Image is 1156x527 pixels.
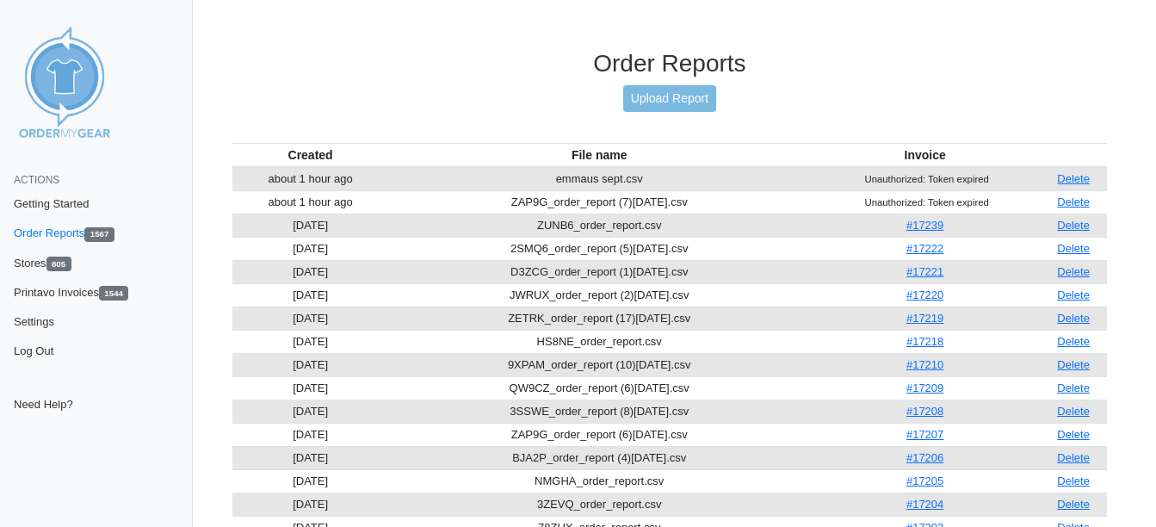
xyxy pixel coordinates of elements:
td: HS8NE_order_report.csv [388,330,810,353]
a: Delete [1057,498,1090,511]
td: [DATE] [232,446,389,469]
th: Created [232,143,389,167]
td: ZAP9G_order_report (7)[DATE].csv [388,190,810,214]
td: 3SSWE_order_report (8)[DATE].csv [388,400,810,423]
span: 1567 [84,227,114,242]
td: [DATE] [232,237,389,260]
td: about 1 hour ago [232,167,389,191]
a: Delete [1057,172,1090,185]
td: NMGHA_order_report.csv [388,469,810,493]
a: Delete [1057,451,1090,464]
td: [DATE] [232,353,389,376]
a: Delete [1057,312,1090,325]
span: 1544 [99,286,128,301]
div: Unauthorized: Token expired [813,195,1036,210]
td: about 1 hour ago [232,190,389,214]
td: 9XPAM_order_report (10)[DATE].csv [388,353,810,376]
td: emmaus sept.csv [388,167,810,191]
span: 805 [46,257,71,271]
td: ZAP9G_order_report (6)[DATE].csv [388,423,810,446]
a: Delete [1057,195,1090,208]
a: Delete [1057,265,1090,278]
td: D3ZCG_order_report (1)[DATE].csv [388,260,810,283]
a: #17221 [906,265,943,278]
td: ZETRK_order_report (17)[DATE].csv [388,307,810,330]
td: [DATE] [232,260,389,283]
th: File name [388,143,810,167]
td: 2SMQ6_order_report (5)[DATE].csv [388,237,810,260]
a: Delete [1057,219,1090,232]
td: [DATE] [232,307,389,330]
td: [DATE] [232,493,389,516]
td: [DATE] [232,469,389,493]
h3: Order Reports [232,49,1107,78]
a: Delete [1057,381,1090,394]
a: #17222 [906,242,943,255]
td: [DATE] [232,423,389,446]
a: #17239 [906,219,943,232]
td: JWRUX_order_report (2)[DATE].csv [388,283,810,307]
th: Invoice [810,143,1040,167]
a: #17219 [906,312,943,325]
a: #17220 [906,288,943,301]
td: [DATE] [232,214,389,237]
span: Actions [14,174,59,186]
a: #17204 [906,498,943,511]
td: [DATE] [232,376,389,400]
a: #17205 [906,474,943,487]
td: [DATE] [232,330,389,353]
a: #17210 [906,358,943,371]
a: Upload Report [623,85,716,112]
a: Delete [1057,428,1090,441]
td: BJA2P_order_report (4)[DATE].csv [388,446,810,469]
td: [DATE] [232,400,389,423]
a: Delete [1057,242,1090,255]
a: #17209 [906,381,943,394]
td: 3ZEVQ_order_report.csv [388,493,810,516]
div: Unauthorized: Token expired [813,171,1036,187]
a: Delete [1057,474,1090,487]
a: Delete [1057,405,1090,418]
a: #17207 [906,428,943,441]
td: ZUNB6_order_report.csv [388,214,810,237]
a: #17218 [906,335,943,348]
td: QW9CZ_order_report (6)[DATE].csv [388,376,810,400]
a: Delete [1057,288,1090,301]
a: Delete [1057,358,1090,371]
a: #17208 [906,405,943,418]
td: [DATE] [232,283,389,307]
a: Delete [1057,335,1090,348]
a: #17206 [906,451,943,464]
